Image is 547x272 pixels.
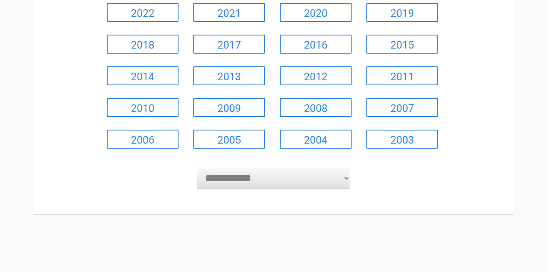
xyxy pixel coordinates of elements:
[280,98,352,117] a: 2008
[193,3,265,22] a: 2021
[107,130,179,149] a: 2006
[366,98,438,117] a: 2007
[193,66,265,85] a: 2013
[366,35,438,54] a: 2015
[280,66,352,85] a: 2012
[366,66,438,85] a: 2011
[366,3,438,22] a: 2019
[107,3,179,22] a: 2022
[107,66,179,85] a: 2014
[366,130,438,149] a: 2003
[193,130,265,149] a: 2005
[193,35,265,54] a: 2017
[280,3,352,22] a: 2020
[107,98,179,117] a: 2010
[193,98,265,117] a: 2009
[107,35,179,54] a: 2018
[280,35,352,54] a: 2016
[280,130,352,149] a: 2004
